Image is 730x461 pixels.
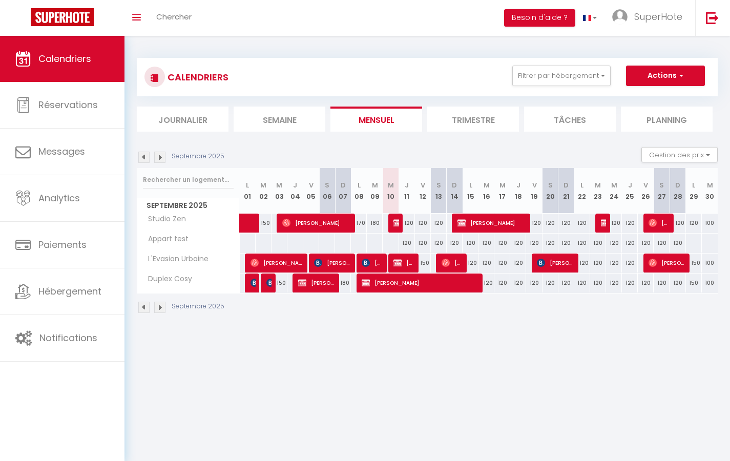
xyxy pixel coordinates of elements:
span: Réservations [38,98,98,111]
abbr: M [260,180,266,190]
span: Duplex Cosy [139,274,195,285]
div: 120 [606,274,622,292]
li: Planning [621,107,713,132]
div: 120 [558,234,574,253]
th: 23 [590,168,606,214]
div: 120 [574,254,590,273]
span: [PERSON_NAME] [298,273,335,292]
div: 120 [638,274,654,292]
abbr: J [405,180,409,190]
abbr: D [675,180,680,190]
span: Appart test [139,234,191,245]
abbr: L [469,180,472,190]
th: 17 [494,168,510,214]
button: Gestion des prix [641,147,718,162]
abbr: V [532,180,537,190]
div: 150 [272,274,287,292]
span: [PERSON_NAME] [282,213,351,233]
span: [PERSON_NAME] [266,273,272,292]
abbr: S [659,180,664,190]
button: Filtrer par hébergement [512,66,611,86]
abbr: D [452,180,457,190]
th: 21 [558,168,574,214]
abbr: M [276,180,282,190]
span: [PERSON_NAME] [393,213,399,233]
li: Semaine [234,107,325,132]
span: Septembre 2025 [137,198,239,213]
abbr: J [628,180,632,190]
span: Hébergement [38,285,101,298]
div: 120 [654,274,670,292]
span: Calendriers [38,52,91,65]
th: 18 [510,168,526,214]
div: 120 [670,234,685,253]
div: 120 [670,214,685,233]
p: Septembre 2025 [172,152,224,161]
div: 120 [510,274,526,292]
span: Patureau Léa [251,273,256,292]
span: [PERSON_NAME] [442,253,463,273]
abbr: D [564,180,569,190]
th: 01 [240,168,256,214]
div: 120 [543,214,558,233]
span: [PERSON_NAME] [537,253,574,273]
div: 120 [526,274,542,292]
abbr: M [372,180,378,190]
span: [PERSON_NAME] [649,213,670,233]
abbr: V [421,180,425,190]
abbr: S [436,180,441,190]
div: 120 [590,234,606,253]
abbr: M [499,180,506,190]
div: 120 [415,234,431,253]
abbr: L [246,180,249,190]
span: [PERSON_NAME] [251,253,303,273]
input: Rechercher un logement... [143,171,234,189]
span: SuperHote [634,10,682,23]
div: 120 [622,254,638,273]
th: 07 [335,168,351,214]
abbr: M [707,180,713,190]
div: 120 [622,234,638,253]
th: 25 [622,168,638,214]
button: Ouvrir le widget de chat LiveChat [8,4,39,35]
div: 120 [543,234,558,253]
div: 120 [606,214,622,233]
th: 22 [574,168,590,214]
div: 180 [367,214,383,233]
th: 28 [670,168,685,214]
div: 120 [447,234,463,253]
th: 29 [686,168,702,214]
li: Journalier [137,107,228,132]
div: 120 [574,234,590,253]
div: 100 [702,274,718,292]
div: 120 [494,254,510,273]
div: 120 [526,234,542,253]
abbr: L [358,180,361,190]
div: 100 [702,214,718,233]
div: 120 [622,214,638,233]
th: 20 [543,168,558,214]
button: Actions [626,66,705,86]
img: Super Booking [31,8,94,26]
span: L'Evasion Urbaine [139,254,211,265]
div: 120 [510,234,526,253]
abbr: V [643,180,648,190]
span: [PERSON_NAME] [314,253,351,273]
div: 120 [590,274,606,292]
th: 15 [463,168,478,214]
th: 30 [702,168,718,214]
div: 120 [606,234,622,253]
th: 08 [351,168,367,214]
div: 120 [431,234,447,253]
div: 120 [574,214,590,233]
abbr: V [309,180,314,190]
abbr: L [580,180,583,190]
li: Tâches [524,107,616,132]
div: 120 [463,234,478,253]
th: 12 [415,168,431,214]
th: 10 [383,168,399,214]
th: 03 [272,168,287,214]
abbr: S [548,180,553,190]
th: 02 [256,168,272,214]
div: 120 [494,234,510,253]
